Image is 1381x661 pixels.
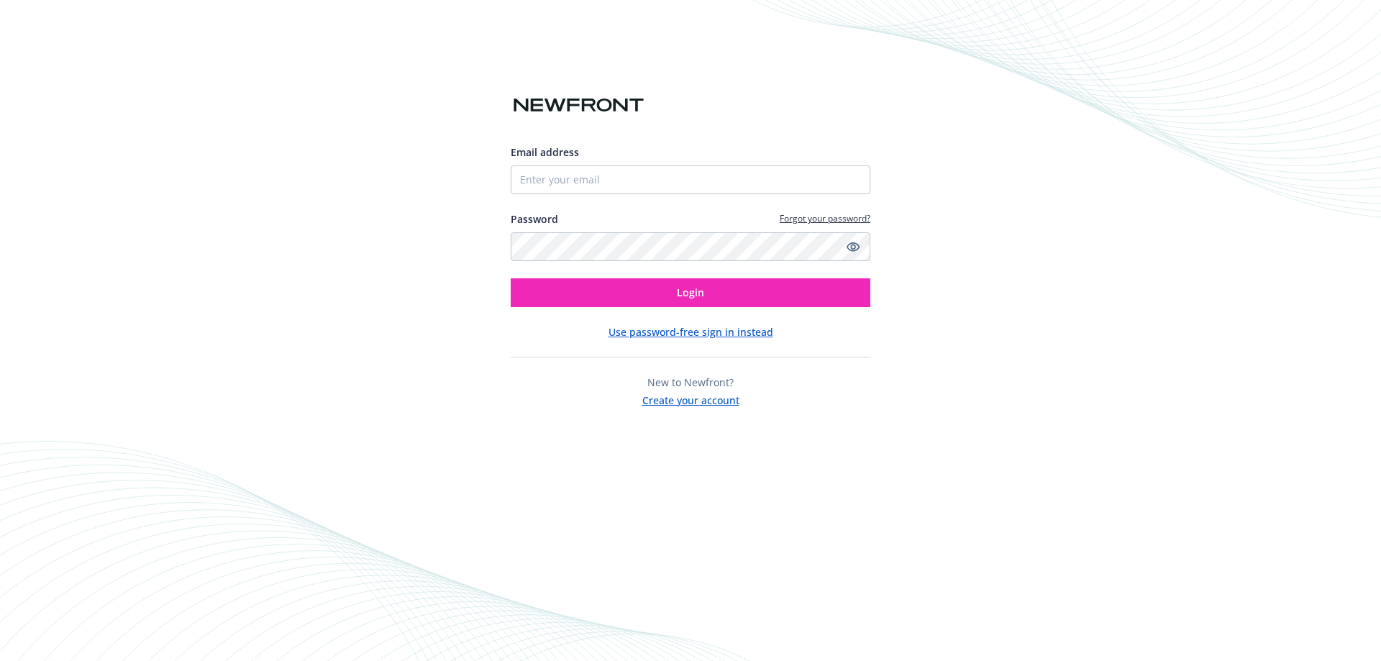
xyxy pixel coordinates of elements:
[780,212,870,224] a: Forgot your password?
[511,211,558,227] label: Password
[647,375,734,389] span: New to Newfront?
[677,286,704,299] span: Login
[511,278,870,307] button: Login
[511,93,647,118] img: Newfront logo
[511,145,579,159] span: Email address
[844,238,862,255] a: Show password
[511,165,870,194] input: Enter your email
[642,390,739,408] button: Create your account
[511,232,870,261] input: Enter your password
[609,324,773,339] button: Use password-free sign in instead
